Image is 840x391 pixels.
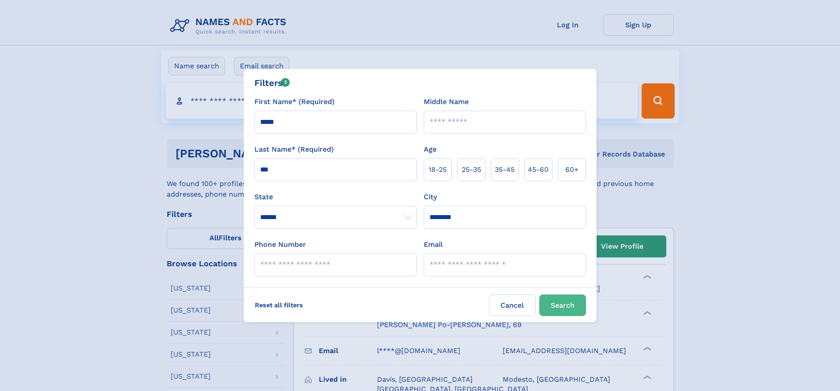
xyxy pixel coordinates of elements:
label: City [424,192,437,202]
label: State [254,192,417,202]
label: Last Name* (Required) [254,144,334,155]
span: 18‑25 [429,164,447,175]
span: 35‑45 [495,164,515,175]
span: 60+ [565,164,579,175]
span: 25‑35 [462,164,481,175]
label: Email [424,239,443,250]
div: Filters [254,76,290,89]
label: Age [424,144,437,155]
label: Phone Number [254,239,306,250]
label: Middle Name [424,97,469,107]
label: Reset all filters [249,294,309,316]
button: Search [539,294,586,316]
span: 45‑60 [528,164,549,175]
label: First Name* (Required) [254,97,335,107]
label: Cancel [489,294,536,316]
